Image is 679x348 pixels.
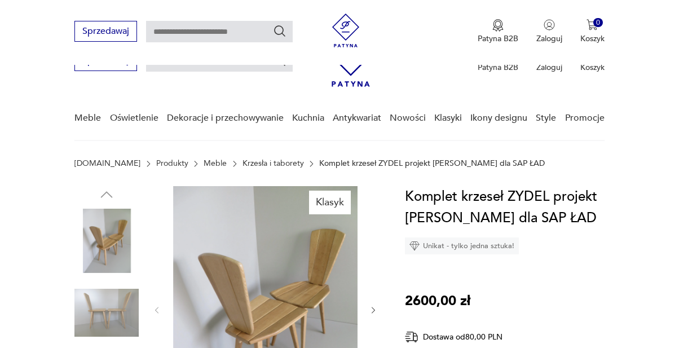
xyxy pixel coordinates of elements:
[309,191,351,214] div: Klasyk
[74,96,101,140] a: Meble
[409,241,420,251] img: Ikona diamentu
[478,19,518,44] button: Patyna B2B
[580,33,605,44] p: Koszyk
[74,159,140,168] a: [DOMAIN_NAME]
[470,96,527,140] a: Ikony designu
[74,58,137,65] a: Sprzedawaj
[593,18,603,28] div: 0
[333,96,381,140] a: Antykwariat
[580,62,605,73] p: Koszyk
[74,281,139,345] img: Zdjęcie produktu Komplet krzeseł ZYDEL projekt Franciszek Aplewicz dla SAP ŁAD
[405,237,519,254] div: Unikat - tylko jedna sztuka!
[156,159,188,168] a: Produkty
[544,19,555,30] img: Ikonka użytkownika
[292,96,324,140] a: Kuchnia
[74,209,139,273] img: Zdjęcie produktu Komplet krzeseł ZYDEL projekt Franciszek Aplewicz dla SAP ŁAD
[167,96,284,140] a: Dekoracje i przechowywanie
[405,330,540,344] div: Dostawa od 80,00 PLN
[478,19,518,44] a: Ikona medaluPatyna B2B
[587,19,598,30] img: Ikona koszyka
[319,159,545,168] p: Komplet krzeseł ZYDEL projekt [PERSON_NAME] dla SAP ŁAD
[580,19,605,44] button: 0Koszyk
[565,96,605,140] a: Promocje
[273,24,286,38] button: Szukaj
[204,159,227,168] a: Meble
[478,62,518,73] p: Patyna B2B
[74,28,137,36] a: Sprzedawaj
[536,96,556,140] a: Style
[492,19,504,32] img: Ikona medalu
[536,19,562,44] button: Zaloguj
[405,186,617,229] h1: Komplet krzeseł ZYDEL projekt [PERSON_NAME] dla SAP ŁAD
[74,21,137,42] button: Sprzedawaj
[110,96,158,140] a: Oświetlenie
[536,62,562,73] p: Zaloguj
[405,330,418,344] img: Ikona dostawy
[405,290,470,312] p: 2600,00 zł
[536,33,562,44] p: Zaloguj
[242,159,304,168] a: Krzesła i taborety
[329,14,363,47] img: Patyna - sklep z meblami i dekoracjami vintage
[434,96,462,140] a: Klasyki
[390,96,426,140] a: Nowości
[478,33,518,44] p: Patyna B2B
